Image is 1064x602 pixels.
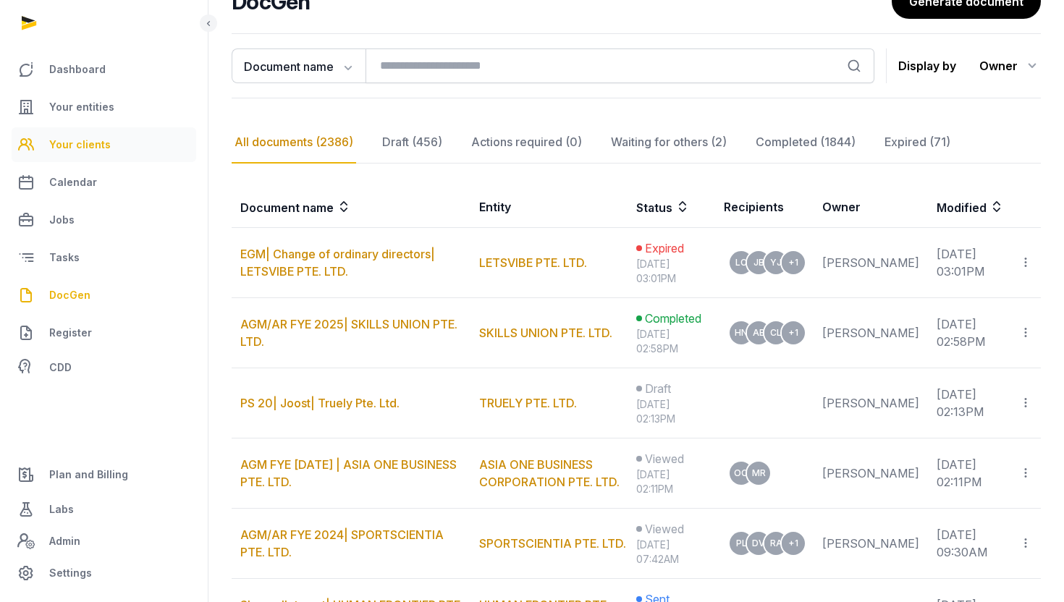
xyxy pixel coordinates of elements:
[479,396,577,410] a: TRUELY PTE. LTD.
[49,501,74,518] span: Labs
[753,258,764,267] span: JB
[49,174,97,191] span: Calendar
[240,457,457,489] a: AGM FYE [DATE] | ASIA ONE BUSINESS PTE. LTD.
[645,310,701,327] span: Completed
[788,328,798,337] span: +1
[49,211,75,229] span: Jobs
[12,527,196,556] a: Admin
[628,187,715,228] th: Status
[636,538,706,567] div: [DATE] 07:42AM
[479,255,587,270] a: LETSVIBE PTE. LTD.
[240,527,444,559] a: AGM/AR FYE 2024| SPORTSCIENTIA PTE. LTD.
[636,327,706,356] div: [DATE] 02:58PM
[49,533,80,550] span: Admin
[928,368,1010,438] td: [DATE] 02:13PM
[636,467,706,496] div: [DATE] 02:11PM
[770,539,782,548] span: RA
[379,122,445,164] div: Draft (456)
[715,187,814,228] th: Recipients
[12,90,196,124] a: Your entities
[882,122,953,164] div: Expired (71)
[49,466,128,483] span: Plan and Billing
[49,61,106,78] span: Dashboard
[240,247,435,279] a: EGM| Change of ordinary directors| LETSVIBE PTE. LTD.
[814,438,928,509] td: [PERSON_NAME]
[814,228,928,298] td: [PERSON_NAME]
[928,187,1041,228] th: Modified
[232,122,1041,164] nav: Tabs
[468,122,585,164] div: Actions required (0)
[979,54,1041,77] div: Owner
[736,539,747,548] span: PL
[814,368,928,438] td: [PERSON_NAME]
[12,165,196,200] a: Calendar
[49,359,72,376] span: CDD
[232,122,356,164] div: All documents (2386)
[645,239,684,257] span: Expired
[645,450,684,467] span: Viewed
[788,539,798,548] span: +1
[770,258,782,267] span: YJ
[814,187,928,228] th: Owner
[12,315,196,350] a: Register
[12,240,196,275] a: Tasks
[734,469,748,478] span: OO
[753,328,765,337] span: AB
[49,324,92,342] span: Register
[928,298,1010,368] td: [DATE] 02:58PM
[12,353,196,382] a: CDD
[928,509,1010,579] td: [DATE] 09:30AM
[12,457,196,492] a: Plan and Billing
[636,397,706,426] div: [DATE] 02:13PM
[12,127,196,162] a: Your clients
[232,48,366,83] button: Document name
[12,492,196,527] a: Labs
[752,469,766,478] span: MR
[470,187,628,228] th: Entity
[814,298,928,368] td: [PERSON_NAME]
[49,98,114,116] span: Your entities
[49,136,111,153] span: Your clients
[735,258,747,267] span: LC
[814,509,928,579] td: [PERSON_NAME]
[608,122,730,164] div: Waiting for others (2)
[232,187,470,228] th: Document name
[788,258,798,267] span: +1
[928,438,1010,509] td: [DATE] 02:11PM
[479,457,620,489] a: ASIA ONE BUSINESS CORPORATION PTE. LTD.
[752,539,765,548] span: DV
[12,52,196,87] a: Dashboard
[645,380,671,397] span: Draft
[12,278,196,313] a: DocGen
[49,249,80,266] span: Tasks
[49,564,92,582] span: Settings
[735,328,748,337] span: HN
[479,326,612,340] a: SKILLS UNION PTE. LTD.
[928,228,1010,298] td: [DATE] 03:01PM
[753,122,858,164] div: Completed (1844)
[770,328,782,337] span: CL
[479,536,626,551] a: SPORTSCIENTIA PTE. LTD.
[12,203,196,237] a: Jobs
[240,317,457,349] a: AGM/AR FYE 2025| SKILLS UNION PTE. LTD.
[49,287,90,304] span: DocGen
[12,556,196,590] a: Settings
[645,520,684,538] span: Viewed
[636,257,706,286] div: [DATE] 03:01PM
[898,54,956,77] p: Display by
[240,396,400,410] a: PS 20| Joost| Truely Pte. Ltd.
